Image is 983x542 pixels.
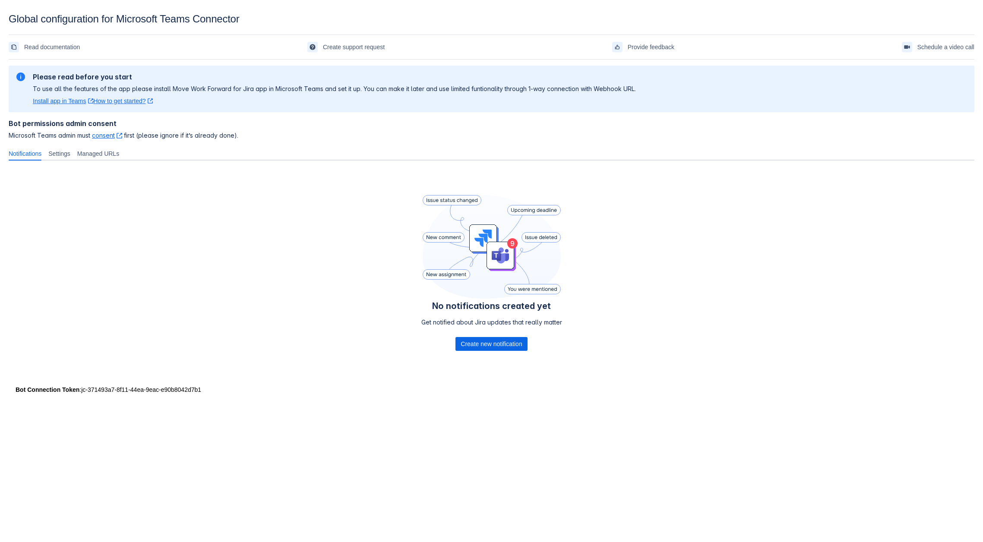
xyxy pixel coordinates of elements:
p: Get notified about Jira updates that really matter [421,318,562,327]
span: Create support request [323,40,385,54]
span: Create new notification [461,337,522,351]
a: Schedule a video call [902,40,974,54]
span: documentation [10,44,17,50]
span: information [16,72,26,82]
a: Create support request [307,40,385,54]
h2: Please read before you start [33,72,636,81]
span: support [309,44,316,50]
span: Provide feedback [628,40,674,54]
a: consent [92,132,122,139]
h4: Bot permissions admin consent [9,119,974,128]
div: Global configuration for Microsoft Teams Connector [9,13,974,25]
div: Button group [455,337,527,351]
span: Notifications [9,149,41,158]
a: Read documentation [9,40,80,54]
span: Managed URLs [77,149,119,158]
strong: Bot Connection Token [16,386,79,393]
span: Microsoft Teams admin must first (please ignore if it’s already done). [9,131,974,140]
a: How to get started? [93,97,153,105]
span: Read documentation [24,40,80,54]
p: To use all the features of the app please install Move Work Forward for Jira app in Microsoft Tea... [33,85,636,93]
span: Schedule a video call [917,40,974,54]
span: Settings [48,149,70,158]
a: Provide feedback [612,40,674,54]
div: : jc-371493a7-8f11-44ea-9eac-e90b8042d7b1 [16,385,967,394]
h4: No notifications created yet [421,301,562,311]
span: videoCall [904,44,910,50]
span: feedback [614,44,621,50]
button: Create new notification [455,337,527,351]
a: Install app in Teams [33,97,93,105]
